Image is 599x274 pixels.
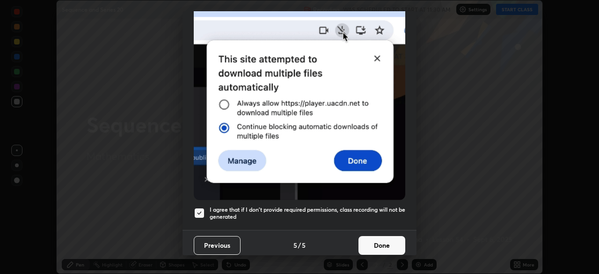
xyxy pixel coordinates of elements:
h4: 5 [302,240,306,250]
h5: I agree that if I don't provide required permissions, class recording will not be generated [210,206,405,221]
button: Done [358,236,405,255]
h4: / [298,240,301,250]
h4: 5 [293,240,297,250]
button: Previous [194,236,241,255]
